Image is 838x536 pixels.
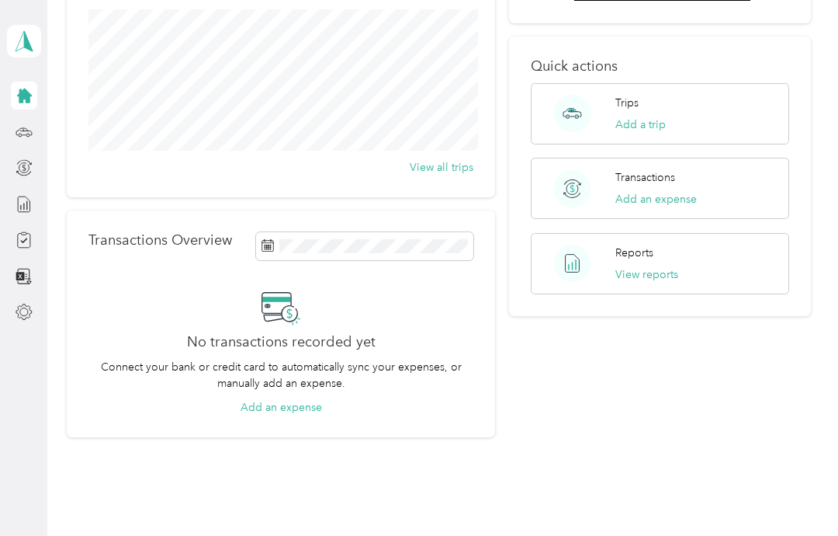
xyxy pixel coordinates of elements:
button: Add an expense [615,191,697,207]
p: Transactions Overview [88,232,232,249]
button: View reports [615,266,678,283]
p: Quick actions [531,58,790,75]
iframe: Everlance-gr Chat Button Frame [751,449,838,536]
button: View all trips [410,159,473,176]
h2: No transactions recorded yet [187,334,376,350]
p: Transactions [615,169,675,186]
p: Connect your bank or credit card to automatically sync your expenses, or manually add an expense. [88,359,474,392]
p: Reports [615,245,653,261]
button: Add a trip [615,117,666,133]
button: Add an expense [241,399,322,416]
p: Trips [615,95,639,111]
